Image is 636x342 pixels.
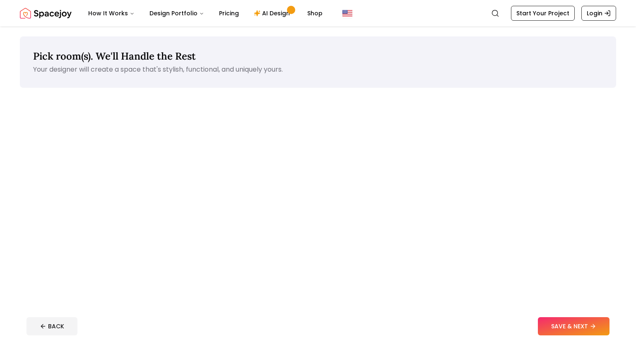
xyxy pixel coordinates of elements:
a: Spacejoy [20,5,72,22]
img: Spacejoy Logo [20,5,72,22]
a: Login [581,6,616,21]
a: Pricing [212,5,246,22]
button: How It Works [82,5,141,22]
a: Shop [301,5,329,22]
nav: Main [82,5,329,22]
button: BACK [26,317,77,335]
a: Start Your Project [511,6,575,21]
button: SAVE & NEXT [538,317,609,335]
img: United States [342,8,352,18]
a: AI Design [247,5,299,22]
span: Pick room(s). We'll Handle the Rest [33,50,196,63]
p: Your designer will create a space that's stylish, functional, and uniquely yours. [33,65,603,75]
button: Design Portfolio [143,5,211,22]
